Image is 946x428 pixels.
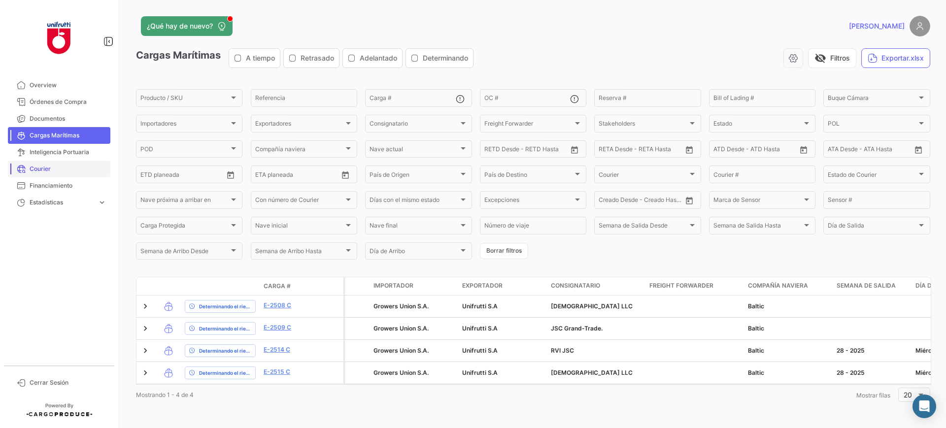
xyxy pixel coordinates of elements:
div: Abrir Intercom Messenger [912,395,936,418]
span: Growers Union S.A. [373,369,429,376]
div: 28 - 2025 [837,368,908,377]
button: visibility_offFiltros [808,48,856,68]
span: Freight Forwarder [484,122,573,129]
button: Open calendar [796,142,811,157]
span: Documentos [30,114,106,123]
span: Cerrar Sesión [30,378,106,387]
span: ¿Qué hay de nuevo? [147,21,213,31]
a: Expand/Collapse Row [140,301,150,311]
a: Cargas Marítimas [8,127,110,144]
span: Semana de Arribo Desde [140,249,229,256]
span: Semana de Salida Desde [599,224,687,230]
span: Importadores [140,122,229,129]
span: Determinando el riesgo ... [199,302,251,310]
span: Freight Forwarder [649,281,713,290]
span: Excepciones [484,198,573,205]
a: Documentos [8,110,110,127]
span: Semana de Salida Hasta [713,224,802,230]
input: ATA Hasta [865,147,904,154]
span: AYBARUS LLC [551,302,633,310]
a: Overview [8,77,110,94]
span: Exportador [462,281,503,290]
input: Desde [599,147,616,154]
a: Courier [8,161,110,177]
button: Retrasado [284,49,339,67]
span: Growers Union S.A. [373,347,429,354]
span: Unifrutti S.A [462,325,498,332]
a: Expand/Collapse Row [140,368,150,378]
a: E-2509 C [264,323,315,332]
span: Estadísticas [30,198,94,207]
span: Nave próxima a arribar en [140,198,229,205]
span: Mostrar filas [856,392,890,399]
a: Expand/Collapse Row [140,346,150,356]
span: Determinando el riesgo ... [199,369,251,377]
span: Baltic [748,302,764,310]
a: Financiamiento [8,177,110,194]
span: Stakeholders [599,122,687,129]
span: Determinando [423,53,468,63]
span: Nave actual [370,147,458,154]
input: Desde [140,172,158,179]
button: Open calendar [682,193,697,208]
span: Overview [30,81,106,90]
a: E-2508 C [264,301,315,310]
button: Open calendar [223,167,238,182]
img: 6ae399ea-e399-42fc-a4aa-7bf23cf385c8.jpg [34,12,84,61]
span: POD [140,147,229,154]
datatable-header-cell: Modo de Transporte [156,282,181,290]
span: Baltic [748,325,764,332]
input: Hasta [623,147,663,154]
span: Consignatario [551,281,600,290]
button: ¿Qué hay de nuevo? [141,16,233,36]
span: Growers Union S.A. [373,302,429,310]
button: Open calendar [682,142,697,157]
input: Hasta [509,147,548,154]
input: Creado Desde [599,198,635,205]
span: Estado [713,122,802,129]
input: Hasta [165,172,204,179]
span: Adelantado [360,53,397,63]
datatable-header-cell: Semana de Salida [833,277,912,295]
datatable-header-cell: Póliza [319,282,343,290]
span: Nave final [370,224,458,230]
button: Open calendar [338,167,353,182]
input: Creado Hasta [642,198,681,205]
datatable-header-cell: Estado de Envio [181,282,260,290]
button: Borrar filtros [480,243,528,259]
span: Órdenes de Compra [30,98,106,106]
span: Importador [373,281,413,290]
span: Compañía naviera [748,281,808,290]
span: Baltic [748,369,764,376]
span: Semana de Arribo Hasta [255,249,344,256]
span: Con número de Courier [255,198,344,205]
span: Marca de Sensor [713,198,802,205]
button: Open calendar [911,142,926,157]
datatable-header-cell: Consignatario [547,277,645,295]
span: Producto / SKU [140,96,229,103]
span: Unifrutti S.A [462,347,498,354]
span: Growers Union S.A. [373,325,429,332]
datatable-header-cell: Exportador [458,277,547,295]
img: placeholder-user.png [910,16,930,36]
input: ATD Hasta [751,147,791,154]
datatable-header-cell: Carga # [260,278,319,295]
span: JSC Grand-Trade. [551,325,603,332]
datatable-header-cell: Importador [370,277,458,295]
span: Determinando el riesgo ... [199,325,251,332]
span: Exportadores [255,122,344,129]
span: Compañía naviera [255,147,344,154]
button: Exportar.xlsx [861,48,930,68]
span: Carga # [264,282,291,291]
span: Buque Cámara [828,96,916,103]
span: RVI JSC [551,347,574,354]
span: Día de Salida [828,224,916,230]
a: Inteligencia Portuaria [8,144,110,161]
a: E-2514 C [264,345,315,354]
h3: Cargas Marítimas [136,48,476,68]
span: Baltic [748,347,764,354]
input: ATD Desde [713,147,744,154]
span: Unifrutti S.A [462,369,498,376]
span: Mostrando 1 - 4 de 4 [136,391,194,398]
span: Estado de Courier [828,172,916,179]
